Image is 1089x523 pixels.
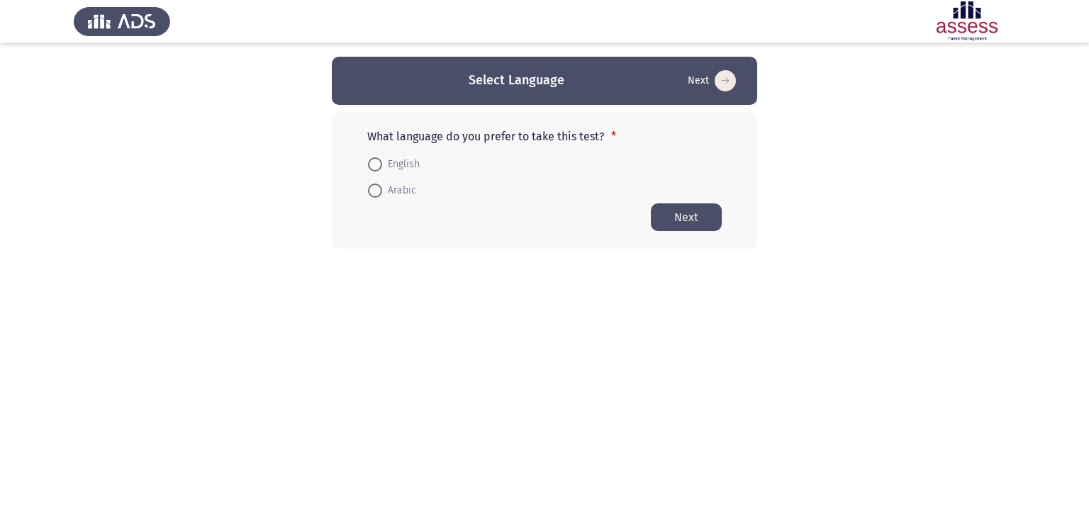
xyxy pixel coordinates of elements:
[683,69,740,92] button: Start assessment
[74,1,170,41] img: Assess Talent Management logo
[382,182,416,199] span: Arabic
[919,1,1015,41] img: Assessment logo of Development Assessment R1 (EN/AR)
[651,203,722,231] button: Start assessment
[382,156,420,173] span: English
[367,130,722,143] p: What language do you prefer to take this test?
[469,72,564,89] h3: Select Language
